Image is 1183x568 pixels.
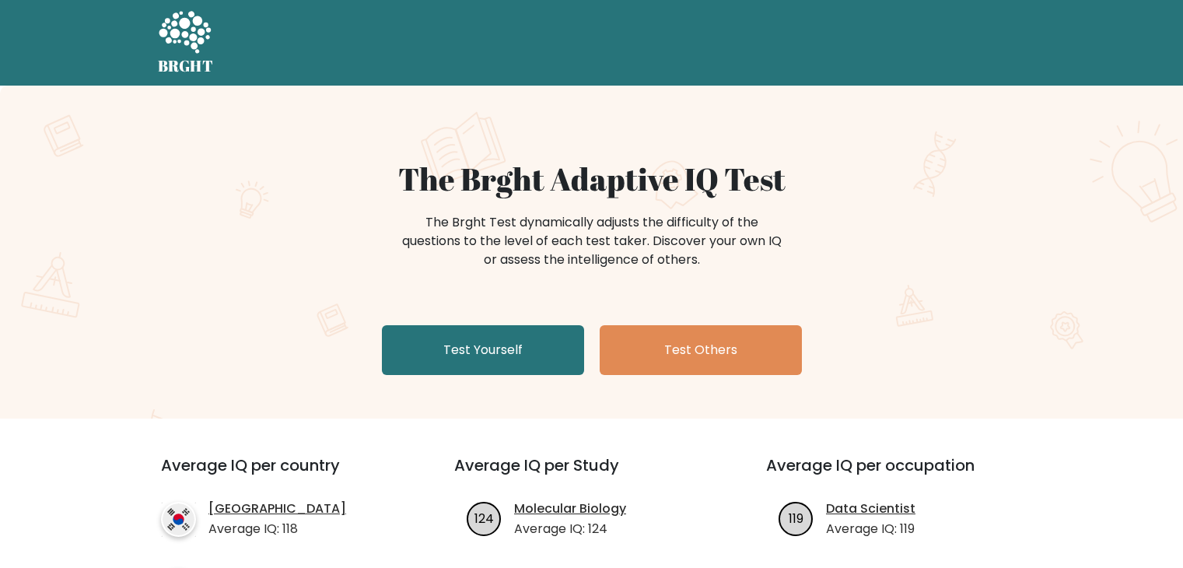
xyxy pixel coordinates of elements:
h3: Average IQ per occupation [766,456,1041,493]
a: Test Yourself [382,325,584,375]
h3: Average IQ per country [161,456,398,493]
p: Average IQ: 124 [514,520,626,538]
h5: BRGHT [158,57,214,75]
div: The Brght Test dynamically adjusts the difficulty of the questions to the level of each test take... [397,213,786,269]
a: Data Scientist [826,500,915,518]
a: Test Others [600,325,802,375]
a: [GEOGRAPHIC_DATA] [208,500,346,518]
h1: The Brght Adaptive IQ Test [212,160,971,198]
a: BRGHT [158,6,214,79]
p: Average IQ: 119 [826,520,915,538]
h3: Average IQ per Study [454,456,729,493]
img: country [161,502,196,537]
a: Molecular Biology [514,500,626,518]
text: 124 [474,509,494,527]
text: 119 [789,509,803,527]
p: Average IQ: 118 [208,520,346,538]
